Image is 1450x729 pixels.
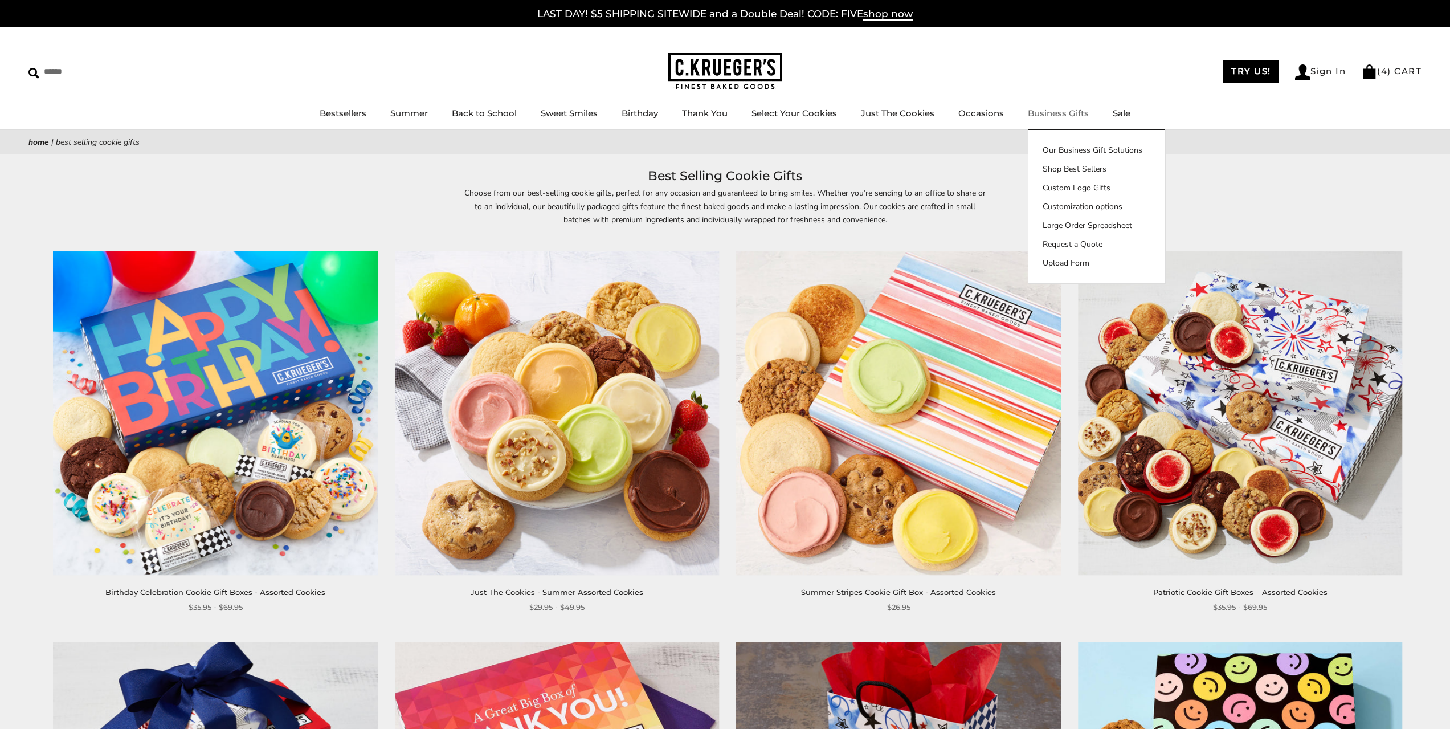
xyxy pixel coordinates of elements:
a: Large Order Spreadsheet [1028,219,1165,231]
a: Bestsellers [320,108,366,119]
a: Just The Cookies - Summer Assorted Cookies [471,588,643,597]
a: TRY US! [1223,60,1279,83]
span: shop now [863,8,913,21]
img: Bag [1362,64,1377,79]
a: Business Gifts [1028,108,1089,119]
a: Select Your Cookies [751,108,837,119]
h1: Best Selling Cookie Gifts [46,166,1404,186]
span: $35.95 - $69.95 [189,601,243,613]
span: $26.95 [887,601,910,613]
span: $29.95 - $49.95 [529,601,585,613]
a: Summer Stripes Cookie Gift Box - Assorted Cookies [801,588,996,597]
nav: breadcrumbs [28,136,1422,149]
span: 4 [1381,66,1388,76]
a: (4) CART [1362,66,1422,76]
a: Birthday [622,108,658,119]
img: C.KRUEGER'S [668,53,782,90]
img: Search [28,68,39,79]
img: Patriotic Cookie Gift Boxes – Assorted Cookies [1078,251,1402,575]
a: Our Business Gift Solutions [1028,144,1165,156]
a: Shop Best Sellers [1028,163,1165,175]
a: Occasions [958,108,1004,119]
a: Summer [390,108,428,119]
a: Back to School [452,108,517,119]
a: Upload Form [1028,257,1165,269]
a: Custom Logo Gifts [1028,182,1165,194]
a: Birthday Celebration Cookie Gift Boxes - Assorted Cookies [105,588,325,597]
a: LAST DAY! $5 SHIPPING SITEWIDE and a Double Deal! CODE: FIVEshop now [537,8,913,21]
a: Request a Quote [1028,238,1165,250]
a: Patriotic Cookie Gift Boxes – Assorted Cookies [1153,588,1328,597]
img: Account [1295,64,1310,80]
a: Sale [1113,108,1130,119]
img: Just The Cookies - Summer Assorted Cookies [395,251,719,575]
a: Sweet Smiles [541,108,598,119]
span: Best Selling Cookie Gifts [56,137,140,148]
iframe: Sign Up via Text for Offers [9,686,118,720]
a: Just The Cookies [861,108,934,119]
a: Customization options [1028,201,1165,213]
span: | [51,137,54,148]
p: Choose from our best-selling cookie gifts, perfect for any occasion and guaranteed to bring smile... [463,186,987,239]
input: Search [28,63,164,80]
a: Thank You [682,108,728,119]
a: Home [28,137,49,148]
a: Sign In [1295,64,1346,80]
img: Birthday Celebration Cookie Gift Boxes - Assorted Cookies [54,251,378,575]
img: Summer Stripes Cookie Gift Box - Assorted Cookies [737,251,1061,575]
span: $35.95 - $69.95 [1213,601,1267,613]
